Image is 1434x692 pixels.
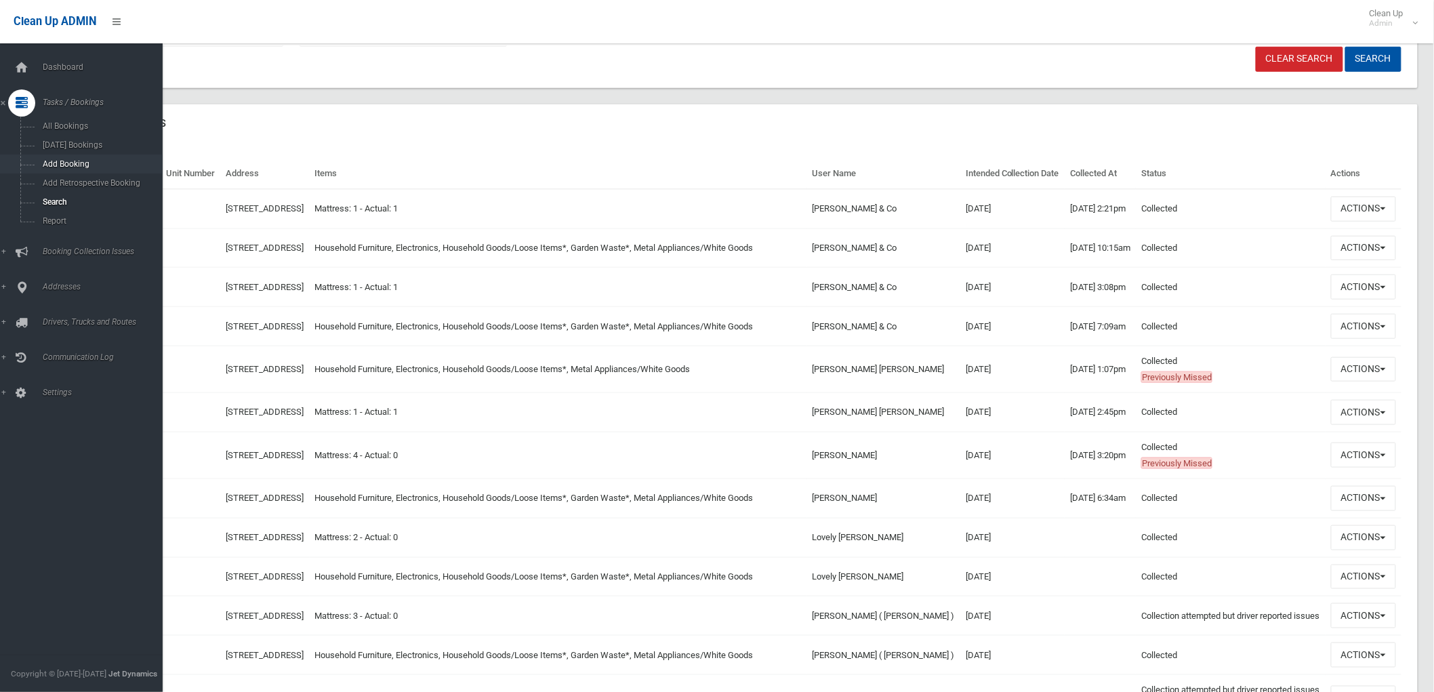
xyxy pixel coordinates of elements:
td: [DATE] 2:21pm [1065,189,1136,228]
span: Clean Up [1363,8,1417,28]
span: All Bookings [39,121,163,131]
strong: Jet Dynamics [108,669,157,678]
td: Mattress: 4 - Actual: 0 [310,432,807,479]
a: [STREET_ADDRESS] [226,611,304,621]
th: Items [310,159,807,189]
td: [DATE] [960,228,1065,268]
td: [PERSON_NAME] [PERSON_NAME] [807,346,960,393]
td: Household Furniture, Electronics, Household Goods/Loose Items*, Garden Waste*, Metal Appliances/W... [310,636,807,675]
td: Collected [1136,307,1325,346]
td: [DATE] [960,189,1065,228]
td: Household Furniture, Electronics, Household Goods/Loose Items*, Garden Waste*, Metal Appliances/W... [310,479,807,518]
td: [DATE] [960,636,1065,675]
td: [DATE] 2:45pm [1065,393,1136,432]
td: [DATE] 6:34am [1065,479,1136,518]
td: Mattress: 1 - Actual: 1 [310,189,807,228]
span: Add Retrospective Booking [39,178,163,188]
td: [PERSON_NAME] ( [PERSON_NAME] ) [807,596,960,636]
td: Collected [1136,228,1325,268]
td: [DATE] 7:09am [1065,307,1136,346]
td: [DATE] [960,268,1065,307]
span: Previously Missed [1141,457,1212,469]
span: Add Booking [39,159,163,169]
button: Actions [1331,400,1396,425]
td: Household Furniture, Electronics, Household Goods/Loose Items*, Garden Waste*, Metal Appliances/W... [310,228,807,268]
th: Address [220,159,309,189]
th: User Name [807,159,960,189]
td: [DATE] 3:08pm [1065,268,1136,307]
td: [PERSON_NAME] & Co [807,189,960,228]
button: Actions [1331,643,1396,668]
td: [DATE] [960,432,1065,479]
button: Actions [1331,357,1396,382]
td: Collected [1136,557,1325,596]
td: [DATE] 3:20pm [1065,432,1136,479]
td: Mattress: 1 - Actual: 1 [310,268,807,307]
button: Search [1345,47,1401,72]
td: Lovely [PERSON_NAME] [807,518,960,557]
td: [DATE] [960,307,1065,346]
td: Collected [1136,518,1325,557]
td: [PERSON_NAME] & Co [807,268,960,307]
td: [PERSON_NAME] & Co [807,307,960,346]
a: [STREET_ADDRESS] [226,493,304,503]
button: Actions [1331,525,1396,550]
span: Communication Log [39,352,174,362]
th: Intended Collection Date [960,159,1065,189]
td: Collected [1136,268,1325,307]
td: Mattress: 2 - Actual: 0 [310,518,807,557]
span: Search [39,197,163,207]
td: Collected [1136,432,1325,479]
th: Actions [1326,159,1401,189]
td: [DATE] [960,346,1065,393]
td: Collected [1136,636,1325,675]
button: Actions [1331,236,1396,261]
td: Household Furniture, Electronics, Household Goods/Loose Items*, Metal Appliances/White Goods [310,346,807,393]
button: Actions [1331,565,1396,590]
a: [STREET_ADDRESS] [226,203,304,213]
th: Collected At [1065,159,1136,189]
td: Mattress: 3 - Actual: 0 [310,596,807,636]
td: Household Furniture, Electronics, Household Goods/Loose Items*, Garden Waste*, Metal Appliances/W... [310,557,807,596]
button: Actions [1331,486,1396,511]
a: [STREET_ADDRESS] [226,407,304,417]
td: [DATE] [960,479,1065,518]
span: Drivers, Trucks and Routes [39,317,174,327]
td: [PERSON_NAME] [807,432,960,479]
button: Actions [1331,197,1396,222]
td: [DATE] [960,596,1065,636]
a: [STREET_ADDRESS] [226,650,304,660]
button: Actions [1331,314,1396,339]
span: Settings [39,388,174,397]
span: Report [39,216,163,226]
a: Clear Search [1256,47,1343,72]
a: [STREET_ADDRESS] [226,571,304,582]
span: Previously Missed [1141,371,1212,383]
span: [DATE] Bookings [39,140,163,150]
td: Collected [1136,479,1325,518]
td: Collected [1136,189,1325,228]
td: [DATE] [960,518,1065,557]
td: Household Furniture, Electronics, Household Goods/Loose Items*, Garden Waste*, Metal Appliances/W... [310,307,807,346]
a: [STREET_ADDRESS] [226,321,304,331]
span: Addresses [39,282,174,291]
td: [DATE] 1:07pm [1065,346,1136,393]
a: [STREET_ADDRESS] [226,532,304,542]
span: Clean Up ADMIN [14,15,96,28]
td: [PERSON_NAME] [PERSON_NAME] [807,393,960,432]
td: Collected [1136,393,1325,432]
td: Collected [1136,346,1325,393]
button: Actions [1331,274,1396,300]
button: Actions [1331,443,1396,468]
td: [PERSON_NAME] [807,479,960,518]
th: Unit Number [161,159,220,189]
th: Status [1136,159,1325,189]
td: [PERSON_NAME] ( [PERSON_NAME] ) [807,636,960,675]
td: [PERSON_NAME] & Co [807,228,960,268]
td: Lovely [PERSON_NAME] [807,557,960,596]
button: Actions [1331,603,1396,628]
span: Dashboard [39,62,174,72]
span: Copyright © [DATE]-[DATE] [11,669,106,678]
td: [DATE] 10:15am [1065,228,1136,268]
small: Admin [1370,18,1404,28]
